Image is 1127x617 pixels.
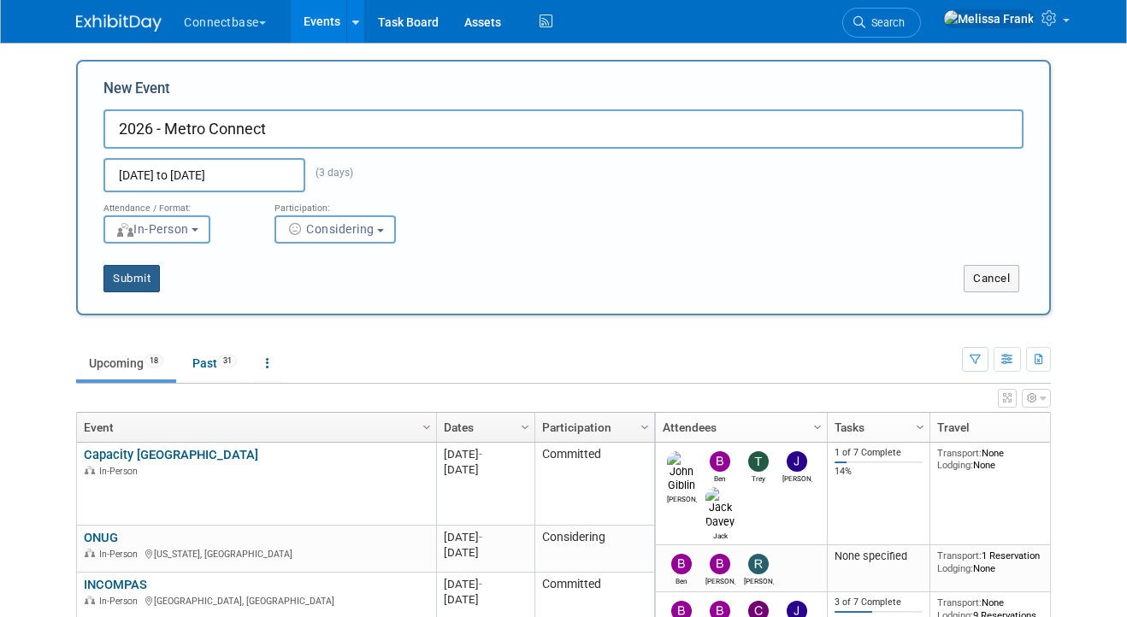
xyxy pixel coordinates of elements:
div: [DATE] [444,447,527,461]
div: Jack Davey [705,529,735,540]
img: John Giblin [667,451,697,492]
div: Attendance / Format: [103,192,249,214]
span: Lodging: [937,459,973,471]
button: Submit [103,265,160,292]
img: Trey Willis [748,451,769,472]
span: Lodging: [937,562,973,574]
a: Capacity [GEOGRAPHIC_DATA] [84,447,258,462]
span: In-Person [99,596,143,607]
a: Column Settings [1048,413,1067,438]
a: Column Settings [516,413,535,438]
a: INCOMPAS [84,577,147,592]
span: Column Settings [420,420,434,434]
img: In-Person Event [85,466,95,474]
a: Upcoming18 [76,347,176,379]
img: Ben Edmond [710,451,730,472]
input: Name of Trade Show / Conference [103,109,1024,149]
img: ExhibitDay [76,15,162,32]
div: None specified [835,549,923,563]
img: RICHARD LEVINE [748,554,769,574]
span: Column Settings [518,420,532,434]
div: James Grant [782,472,812,483]
div: John Giblin [667,492,697,503]
a: Column Settings [809,413,828,438]
span: - [479,578,482,591]
a: Column Settings [912,413,930,438]
span: Transport: [937,596,982,608]
a: Past31 [180,347,250,379]
label: New Event [103,79,170,105]
div: 3 of 7 Complete [835,596,923,608]
span: Column Settings [913,420,927,434]
span: - [479,531,482,544]
span: 18 [145,355,163,367]
img: In-Person Event [85,596,95,604]
td: Considering [534,526,654,573]
img: Ben Edmond [671,554,692,574]
div: Ben Edmond [705,472,735,483]
div: Brian Duffner [705,574,735,585]
div: [DATE] [444,462,527,477]
img: Melissa Frank [943,9,1035,28]
span: In-Person [99,549,143,560]
div: 1 of 7 Complete [835,447,923,459]
img: James Grant [787,451,807,472]
span: In-Person [115,222,189,236]
span: Search [865,16,905,29]
button: Considering [274,215,396,244]
div: [DATE] [444,577,527,591]
div: 1 Reservation None [937,549,1060,574]
span: Considering [286,222,375,236]
a: Column Settings [636,413,655,438]
img: Jack Davey [705,487,735,528]
a: Attendees [663,413,816,442]
a: Participation [542,413,643,442]
div: [DATE] [444,530,527,544]
div: Participation: [274,192,420,214]
div: 14% [835,466,923,478]
span: - [479,448,482,461]
div: RICHARD LEVINE [744,574,774,585]
input: Start Date - End Date [103,158,305,192]
a: ONUG [84,530,118,545]
button: Cancel [964,265,1019,292]
span: Transport: [937,549,982,561]
div: [DATE] [444,545,527,560]
span: 31 [218,355,237,367]
a: Column Settings [418,413,437,438]
img: In-Person Event [85,549,95,557]
div: Ben Edmond [667,574,697,585]
td: Committed [534,443,654,526]
a: Dates [444,413,523,442]
div: [DATE] [444,592,527,607]
span: In-Person [99,466,143,477]
span: Column Settings [811,420,824,434]
button: In-Person [103,215,210,244]
span: Transport: [937,447,982,459]
a: Event [84,413,425,442]
div: [GEOGRAPHIC_DATA], [GEOGRAPHIC_DATA] [84,593,428,608]
span: Column Settings [638,420,652,434]
img: Brian Duffner [710,554,730,574]
a: Travel [937,413,1055,442]
div: Trey Willis [744,472,774,483]
a: Search [842,8,921,38]
a: Tasks [835,413,918,442]
div: None None [937,447,1060,472]
span: (3 days) [305,167,353,179]
div: [US_STATE], [GEOGRAPHIC_DATA] [84,546,428,561]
